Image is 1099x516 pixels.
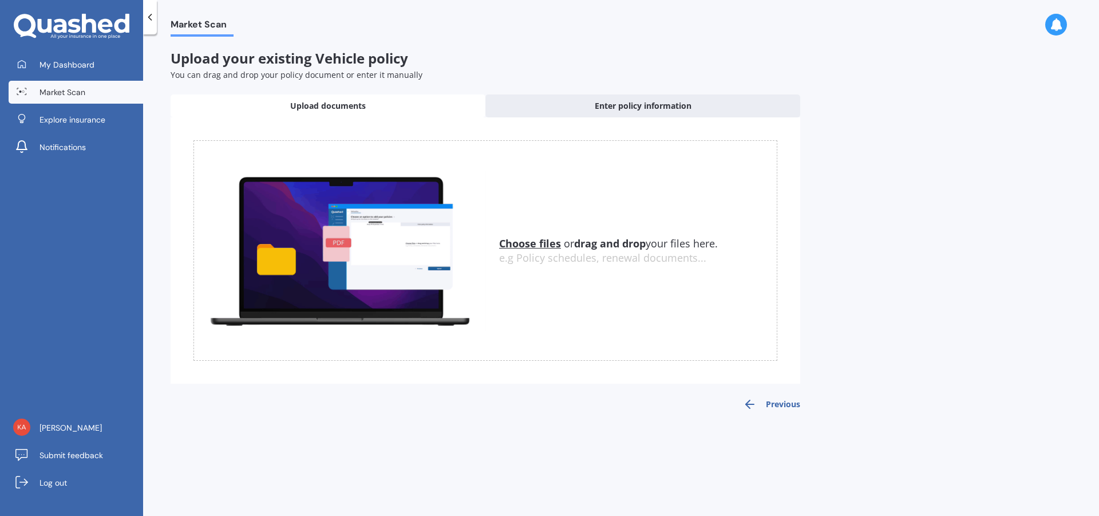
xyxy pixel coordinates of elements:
[499,252,777,265] div: e.g Policy schedules, renewal documents...
[290,100,366,112] span: Upload documents
[9,81,143,104] a: Market Scan
[13,419,30,436] img: 2aef89f7aa9779d7a7423bb09456ac5e
[39,422,102,434] span: [PERSON_NAME]
[39,86,85,98] span: Market Scan
[39,477,67,489] span: Log out
[171,49,408,68] span: Upload your existing Vehicle policy
[171,19,234,34] span: Market Scan
[9,416,143,439] a: [PERSON_NAME]
[39,450,103,461] span: Submit feedback
[574,237,646,250] b: drag and drop
[9,108,143,131] a: Explore insurance
[595,100,691,112] span: Enter policy information
[39,114,105,125] span: Explore insurance
[39,141,86,153] span: Notifications
[194,170,485,331] img: upload.de96410c8ce839c3fdd5.gif
[171,69,422,80] span: You can drag and drop your policy document or enter it manually
[39,59,94,70] span: My Dashboard
[499,237,561,250] u: Choose files
[499,237,718,250] span: or your files here.
[9,471,143,494] a: Log out
[9,444,143,467] a: Submit feedback
[9,136,143,159] a: Notifications
[9,53,143,76] a: My Dashboard
[743,397,800,411] button: Previous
